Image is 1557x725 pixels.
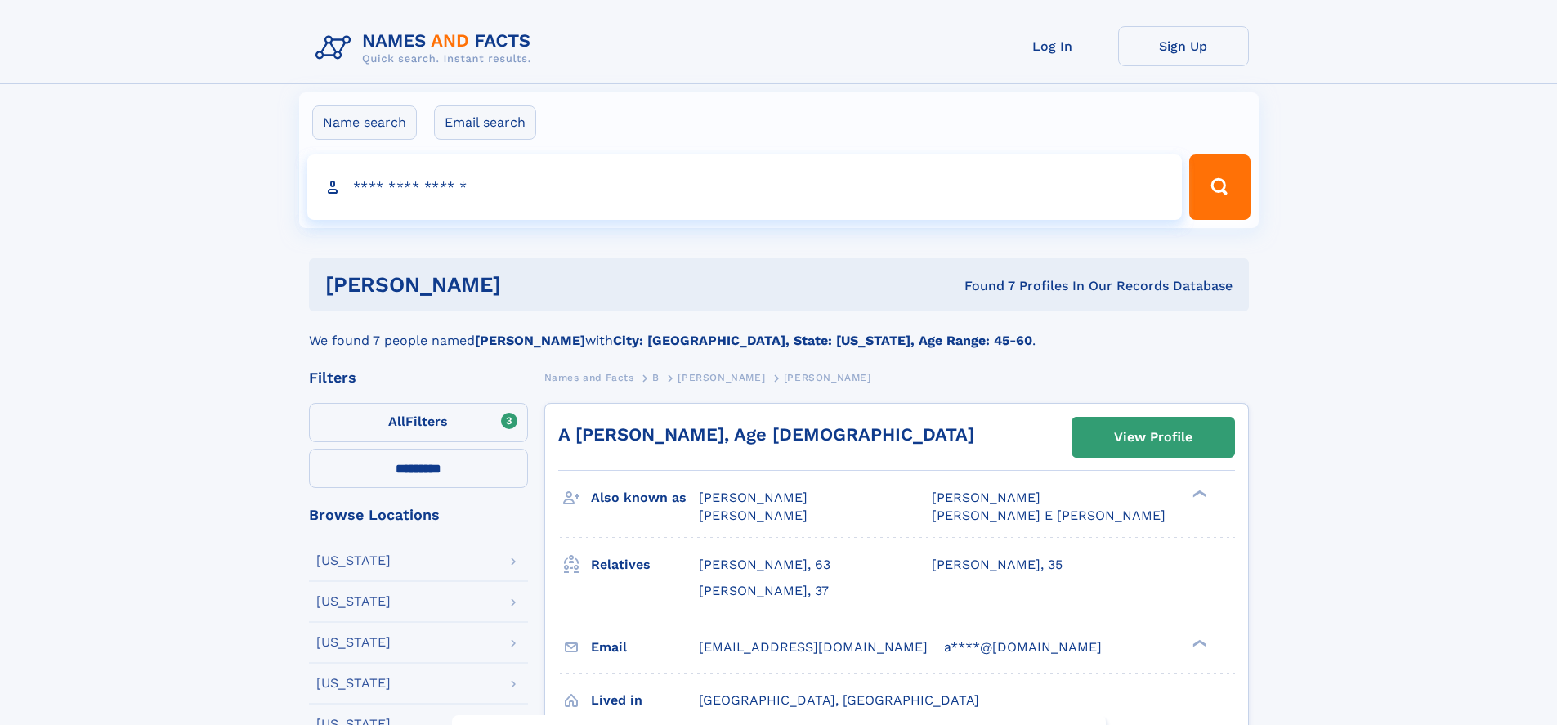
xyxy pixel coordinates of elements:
[678,367,765,387] a: [PERSON_NAME]
[316,636,391,649] div: [US_STATE]
[678,372,765,383] span: [PERSON_NAME]
[699,639,928,655] span: [EMAIL_ADDRESS][DOMAIN_NAME]
[309,403,528,442] label: Filters
[932,508,1166,523] span: [PERSON_NAME] E [PERSON_NAME]
[1114,418,1192,456] div: View Profile
[591,633,699,661] h3: Email
[1188,638,1208,648] div: ❯
[558,424,974,445] a: A [PERSON_NAME], Age [DEMOGRAPHIC_DATA]
[699,508,808,523] span: [PERSON_NAME]
[1118,26,1249,66] a: Sign Up
[591,484,699,512] h3: Also known as
[325,275,733,295] h1: [PERSON_NAME]
[309,508,528,522] div: Browse Locations
[652,367,660,387] a: B
[434,105,536,140] label: Email search
[932,490,1040,505] span: [PERSON_NAME]
[316,554,391,567] div: [US_STATE]
[307,154,1183,220] input: search input
[732,277,1233,295] div: Found 7 Profiles In Our Records Database
[699,490,808,505] span: [PERSON_NAME]
[309,311,1249,351] div: We found 7 people named with .
[316,595,391,608] div: [US_STATE]
[309,26,544,70] img: Logo Names and Facts
[1188,489,1208,499] div: ❯
[784,372,871,383] span: [PERSON_NAME]
[312,105,417,140] label: Name search
[544,367,634,387] a: Names and Facts
[987,26,1118,66] a: Log In
[1072,418,1234,457] a: View Profile
[699,692,979,708] span: [GEOGRAPHIC_DATA], [GEOGRAPHIC_DATA]
[699,556,830,574] a: [PERSON_NAME], 63
[475,333,585,348] b: [PERSON_NAME]
[699,582,829,600] a: [PERSON_NAME], 37
[932,556,1063,574] a: [PERSON_NAME], 35
[309,370,528,385] div: Filters
[652,372,660,383] span: B
[591,551,699,579] h3: Relatives
[613,333,1032,348] b: City: [GEOGRAPHIC_DATA], State: [US_STATE], Age Range: 45-60
[388,414,405,429] span: All
[1189,154,1250,220] button: Search Button
[316,677,391,690] div: [US_STATE]
[591,687,699,714] h3: Lived in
